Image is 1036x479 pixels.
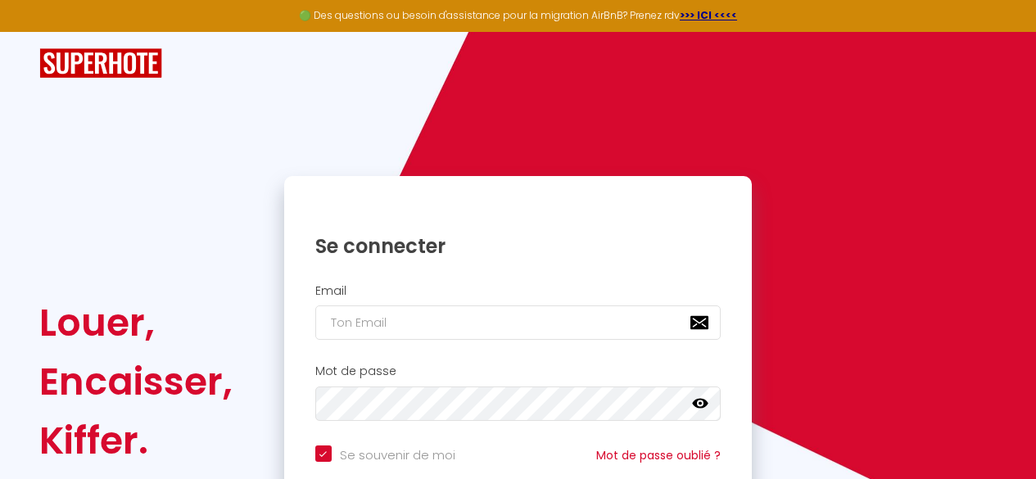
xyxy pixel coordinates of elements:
a: >>> ICI <<<< [680,8,737,22]
img: SuperHote logo [39,48,162,79]
div: Louer, [39,293,233,352]
h2: Email [315,284,722,298]
a: Mot de passe oublié ? [596,447,721,463]
input: Ton Email [315,305,722,340]
div: Encaisser, [39,352,233,411]
div: Kiffer. [39,411,233,470]
h2: Mot de passe [315,364,722,378]
h1: Se connecter [315,233,722,259]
